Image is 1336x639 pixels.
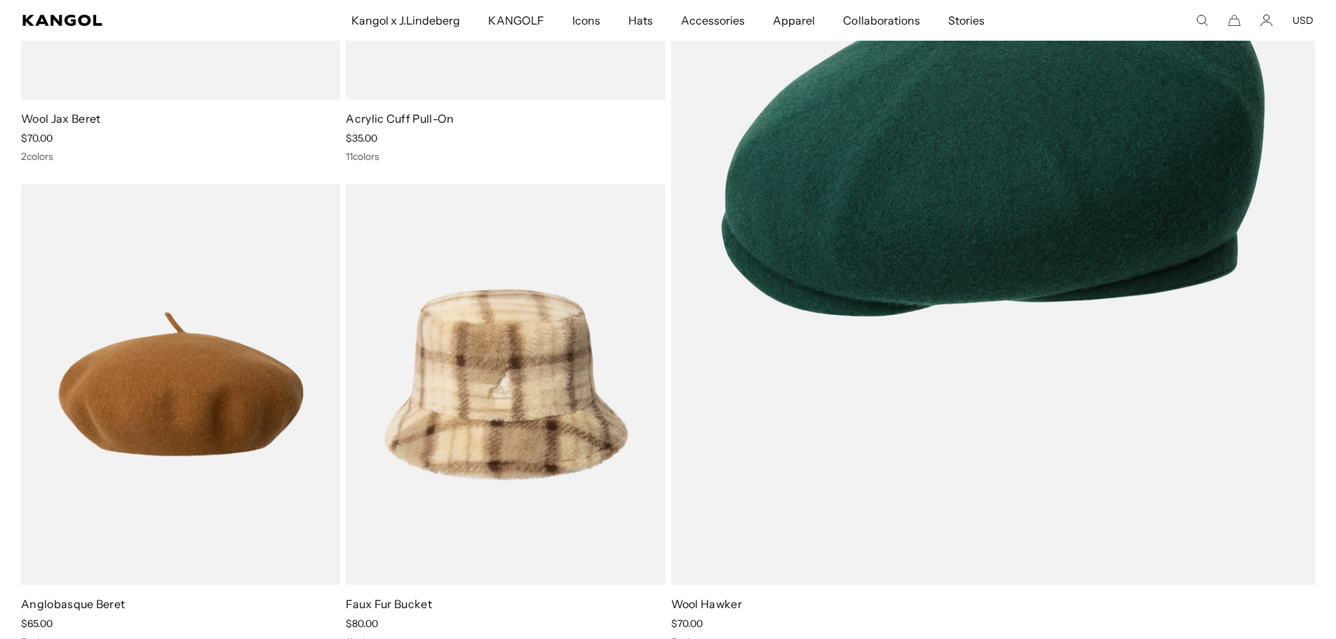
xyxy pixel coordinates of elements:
[21,132,53,144] span: $70.00
[21,184,340,585] img: Anglobasque Beret
[346,597,432,611] a: Faux Fur Bucket
[21,150,340,163] div: 2 colors
[346,112,454,126] a: Acrylic Cuff Pull-On
[1260,14,1273,27] a: Account
[671,617,703,630] span: $70.00
[346,132,377,144] span: $35.00
[1228,14,1241,27] button: Cart
[21,112,100,126] a: Wool Jax Beret
[346,617,378,630] span: $80.00
[346,150,665,163] div: 11 colors
[1293,14,1314,27] button: USD
[22,15,232,26] a: Kangol
[21,617,53,630] span: $65.00
[671,597,743,611] a: Wool Hawker
[1196,14,1208,27] summary: Search here
[21,597,125,611] a: Anglobasque Beret
[346,184,665,585] img: Faux Fur Bucket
